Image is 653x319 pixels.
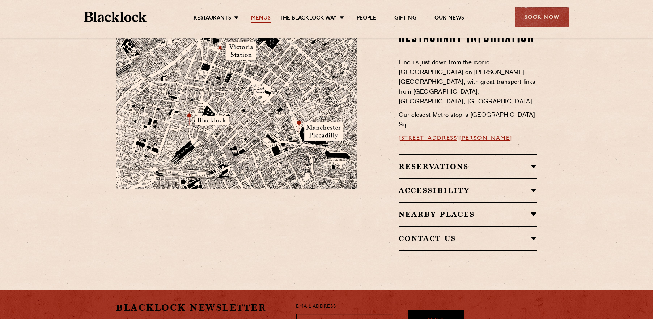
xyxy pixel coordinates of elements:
[194,15,231,23] a: Restaurants
[399,210,537,219] h2: Nearby Places
[296,303,336,311] label: Email Address
[399,135,512,141] a: [STREET_ADDRESS][PERSON_NAME]
[394,15,416,23] a: Gifting
[280,15,337,23] a: The Blacklock Way
[399,186,537,195] h2: Accessibility
[84,12,147,22] img: BL_Textured_Logo-footer-cropped.svg
[515,7,569,27] div: Book Now
[399,29,537,47] h2: Restaurant Information
[434,15,465,23] a: Our News
[279,183,381,251] img: svg%3E
[399,112,535,128] span: Our closest Metro stop is [GEOGRAPHIC_DATA] Sq.
[357,15,376,23] a: People
[251,15,271,23] a: Menus
[116,301,285,314] h2: Blacklock Newsletter
[399,60,535,105] span: Find us just down from the iconic [GEOGRAPHIC_DATA] on [PERSON_NAME][GEOGRAPHIC_DATA], with great...
[399,162,537,171] h2: Reservations
[399,234,537,243] h2: Contact Us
